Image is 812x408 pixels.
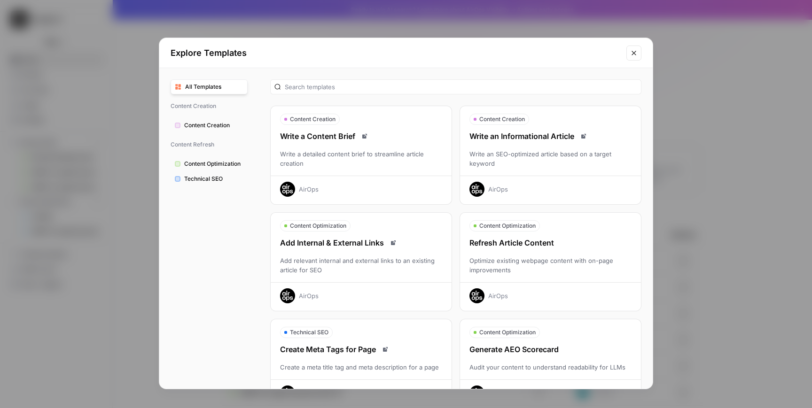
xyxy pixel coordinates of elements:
[19,99,169,115] p: How can we help?
[271,149,452,168] div: Write a detailed content brief to streamline article creation
[136,15,155,34] div: Profile image for Steven
[578,131,589,142] a: Read docs
[488,388,508,398] div: AirOps
[171,79,248,94] button: All Templates
[299,185,319,194] div: AirOps
[271,131,452,142] div: Write a Content Brief
[19,67,169,99] p: Hi [PERSON_NAME] 👋
[185,83,243,91] span: All Templates
[19,291,169,301] div: Join our AI & SEO Builder's Community!
[290,222,346,230] span: Content Optimization
[460,212,641,311] button: Content OptimizationRefresh Article ContentOptimize existing webpage content with on-page improve...
[19,134,157,144] div: Send us a message
[626,46,641,61] button: Close modal
[171,137,248,153] span: Content Refresh
[10,284,178,328] div: Join our AI & SEO Builder's Community!
[460,237,641,248] div: Refresh Article Content
[285,82,637,92] input: Search templates
[299,291,319,300] div: AirOps
[488,185,508,194] div: AirOps
[9,126,179,152] div: Send us a message
[184,160,243,168] span: Content Optimization
[171,171,248,186] button: Technical SEO
[101,15,119,34] div: Profile image for Joel
[36,316,57,323] span: Home
[460,106,641,205] button: Content CreationWrite an Informational ArticleRead docsWrite an SEO-optimized article based on a ...
[270,106,452,205] button: Content CreationWrite a Content BriefRead docsWrite a detailed content brief to streamline articl...
[380,344,391,355] a: Read docs
[271,237,452,248] div: Add Internal & External Links
[479,222,536,230] span: Content Optimization
[271,256,452,275] div: Add relevant internal and external links to an existing article for SEO
[171,46,621,60] h2: Explore Templates
[118,15,137,34] div: Profile image for Arnett
[299,388,319,398] div: AirOps
[94,293,188,331] button: Messages
[14,161,174,178] a: Visit our Knowledge Base
[488,291,508,300] div: AirOps
[460,256,641,275] div: Optimize existing webpage content with on-page improvements
[271,362,452,372] div: Create a meta title tag and meta description for a page
[171,118,248,133] button: Content Creation
[290,328,328,337] span: Technical SEO
[270,212,452,311] button: Content OptimizationAdd Internal & External LinksRead docsAdd relevant internal and external link...
[388,237,399,248] a: Read docs
[19,18,66,33] img: logo
[19,165,157,175] div: Visit our Knowledge Base
[171,98,248,114] span: Content Creation
[290,115,336,123] span: Content Creation
[162,15,179,32] div: Close
[479,115,525,123] span: Content Creation
[184,121,243,130] span: Content Creation
[171,156,248,171] button: Content Optimization
[271,344,452,355] div: Create Meta Tags for Page
[359,131,370,142] a: Read docs
[460,131,641,142] div: Write an Informational Article
[184,175,243,183] span: Technical SEO
[460,344,641,355] div: Generate AEO Scorecard
[479,328,536,337] span: Content Optimization
[125,316,157,323] span: Messages
[460,362,641,372] div: Audit your content to understand readability for LLMs
[460,149,641,168] div: Write an SEO-optimized article based on a target keyword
